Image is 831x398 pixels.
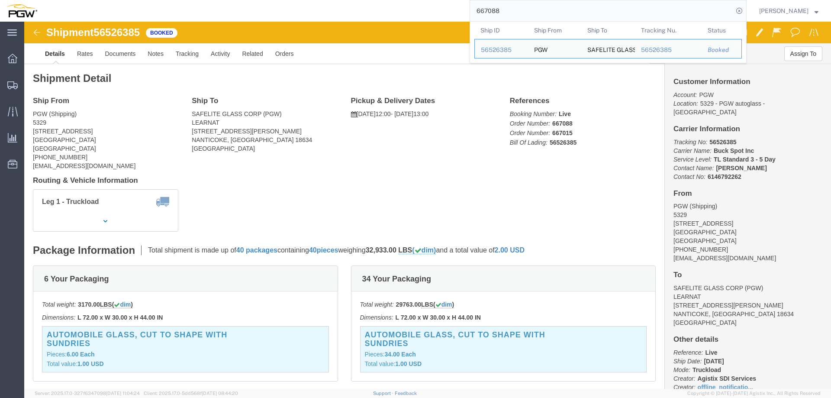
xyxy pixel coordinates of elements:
[6,4,37,17] img: logo
[687,390,821,397] span: Copyright © [DATE]-[DATE] Agistix Inc., All Rights Reserved
[641,45,696,55] div: 56526385
[534,39,548,58] div: PGW
[35,391,140,396] span: Server: 2025.17.0-327f6347098
[202,391,238,396] span: [DATE] 08:44:20
[587,39,629,58] div: SAFELITE GLASS CORP
[759,6,819,16] button: [PERSON_NAME]
[708,45,735,55] div: Booked
[24,22,831,389] iframe: FS Legacy Container
[702,22,742,39] th: Status
[528,22,582,39] th: Ship From
[635,22,702,39] th: Tracking Nu.
[395,391,417,396] a: Feedback
[481,45,522,55] div: 56526385
[373,391,395,396] a: Support
[581,22,635,39] th: Ship To
[106,391,140,396] span: [DATE] 11:04:24
[470,0,733,21] input: Search for shipment number, reference number
[474,22,746,63] table: Search Results
[144,391,238,396] span: Client: 2025.17.0-5dd568f
[759,6,808,16] span: Phillip Thornton
[474,22,528,39] th: Ship ID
